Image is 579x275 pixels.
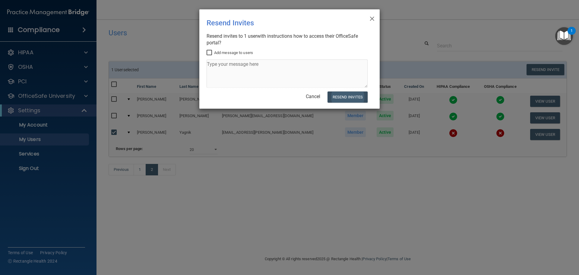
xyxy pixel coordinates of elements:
a: Cancel [306,94,320,99]
label: Add message to users [207,49,253,56]
button: Resend Invites [327,91,368,103]
input: Add message to users [207,50,214,55]
iframe: Drift Widget Chat Controller [475,232,572,256]
span: × [369,12,375,24]
div: Resend invites to 1 user with instructions how to access their OfficeSafe portal? [207,33,368,46]
div: Resend Invites [207,14,348,32]
div: 1 [571,31,573,39]
button: Open Resource Center, 1 new notification [555,27,573,45]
